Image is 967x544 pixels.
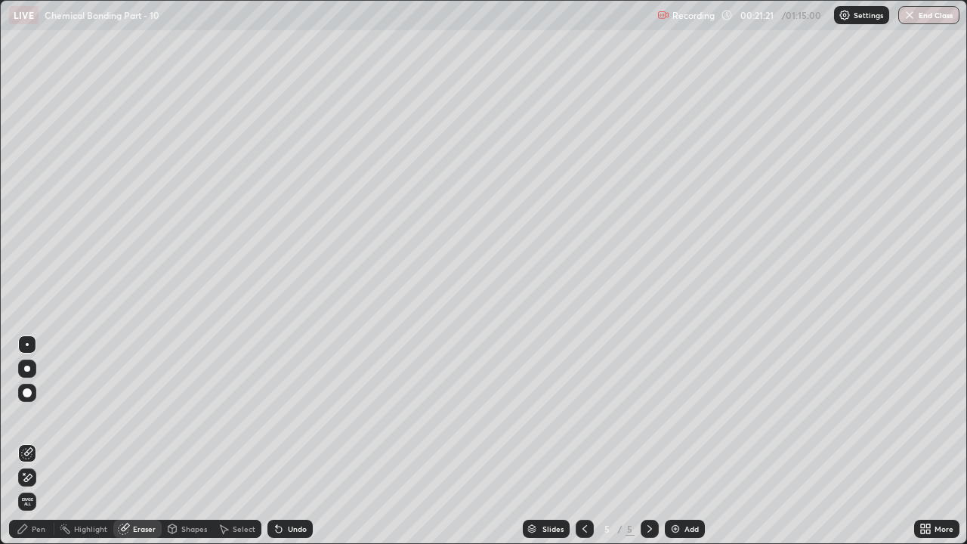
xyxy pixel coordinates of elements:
div: Undo [288,525,307,533]
div: Add [684,525,699,533]
img: end-class-cross [904,9,916,21]
img: recording.375f2c34.svg [657,9,669,21]
div: Slides [542,525,564,533]
div: 5 [600,524,615,533]
img: class-settings-icons [839,9,851,21]
div: Pen [32,525,45,533]
div: Shapes [181,525,207,533]
p: Settings [854,11,883,19]
span: Erase all [19,497,36,506]
img: add-slide-button [669,523,681,535]
div: More [935,525,953,533]
div: 5 [626,522,635,536]
p: Chemical Bonding Part - 10 [45,9,159,21]
div: Eraser [133,525,156,533]
p: LIVE [14,9,34,21]
div: Highlight [74,525,107,533]
p: Recording [672,10,715,21]
button: End Class [898,6,959,24]
div: / [618,524,623,533]
div: Select [233,525,255,533]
